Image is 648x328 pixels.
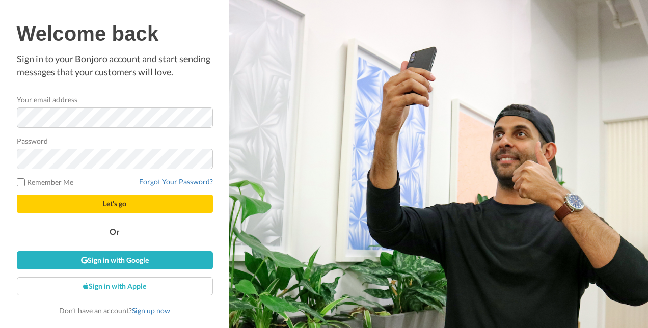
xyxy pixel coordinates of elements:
a: Sign in with Apple [17,277,213,295]
input: Remember Me [17,178,25,186]
h1: Welcome back [17,22,213,45]
label: Password [17,135,48,146]
a: Sign in with Google [17,251,213,269]
span: Or [107,228,122,235]
span: Let's go [103,199,126,208]
p: Sign in to your Bonjoro account and start sending messages that your customers will love. [17,52,213,78]
a: Sign up now [132,306,170,315]
label: Remember Me [17,177,74,187]
label: Your email address [17,94,77,105]
a: Forgot Your Password? [139,177,213,186]
button: Let's go [17,195,213,213]
span: Don’t have an account? [59,306,170,315]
